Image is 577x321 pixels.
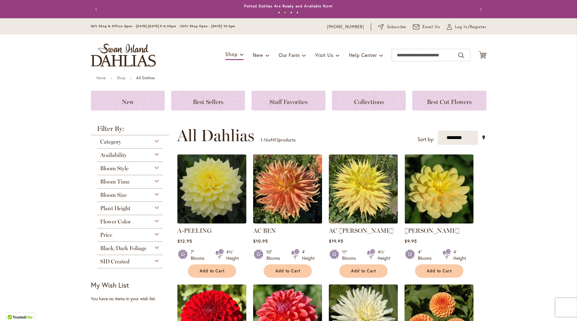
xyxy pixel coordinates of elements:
div: You have no items in your wish list. [91,296,173,302]
button: Previous [91,3,103,15]
a: AC [PERSON_NAME] [329,227,394,234]
button: Next [474,3,486,15]
a: store logo [91,44,156,67]
a: Home [96,76,106,80]
strong: Filter By: [91,125,169,135]
a: Best Sellers [171,91,245,111]
button: 3 of 4 [290,11,292,14]
span: Our Farm [279,52,300,58]
a: A-Peeling [177,219,246,225]
span: Log In/Register [455,24,486,30]
span: All Dahlias [177,126,254,145]
a: AHOY MATEY [405,219,473,225]
a: Potted Dahlias Are Ready and Available Now! [244,4,333,8]
button: Add to Cart [188,264,236,278]
a: Email Us [413,24,440,30]
span: 412 [272,137,279,143]
img: AC BEN [253,154,322,223]
span: Best Cut Flowers [427,98,472,106]
a: AC BEN [253,227,276,234]
div: 4½' Height [226,249,239,261]
a: New [91,91,165,111]
a: AC BEN [253,219,322,225]
span: Collections [354,98,384,106]
p: - of products [261,135,295,145]
span: $19.95 [329,238,343,244]
span: New [122,98,134,106]
a: A-PEELING [177,227,212,234]
a: Shop [117,76,125,80]
iframe: Launch Accessibility Center [5,299,22,316]
button: 1 of 4 [278,11,280,14]
strong: All Dahlias [136,76,155,80]
span: Staff Favorites [269,98,308,106]
button: 4 of 4 [296,11,299,14]
span: Best Sellers [193,98,223,106]
span: Visit Us [315,52,333,58]
a: AC Jeri [329,219,398,225]
span: Help Center [349,52,377,58]
a: Staff Favorites [252,91,325,111]
span: $12.95 [177,238,192,244]
label: Sort by: [418,134,434,145]
span: New [253,52,263,58]
span: Gift Shop Open - [DATE] 10-3pm [181,24,235,28]
span: Flower Color [100,218,131,225]
div: 4' Height [453,249,466,261]
button: 2 of 4 [284,11,286,14]
strong: My Wish List [91,280,129,289]
div: 4" Blooms [418,249,435,261]
button: Add to Cart [264,264,312,278]
img: AC Jeri [329,154,398,223]
span: Add to Cart [351,268,376,274]
button: Add to Cart [415,264,463,278]
span: Bloom Style [100,165,129,172]
a: Subscribe [378,24,406,30]
button: Add to Cart [339,264,388,278]
span: Shop [225,51,237,57]
span: Add to Cart [275,268,301,274]
a: Log In/Register [447,24,486,30]
span: Price [100,232,112,238]
div: 11" Blooms [342,249,359,261]
span: SID Created [100,258,129,265]
a: Best Cut Flowers [412,91,486,111]
span: $10.95 [253,238,268,244]
img: AHOY MATEY [405,154,473,223]
a: [PHONE_NUMBER] [327,24,364,30]
span: Bloom Size [100,192,127,198]
span: Plant Height [100,205,130,212]
span: $9.95 [405,238,417,244]
span: Subscribe [387,24,406,30]
span: Black/Dark Foliage [100,245,146,252]
div: 10" Blooms [266,249,284,261]
a: Collections [332,91,406,111]
a: [PERSON_NAME] [405,227,460,234]
span: 1 [261,137,262,143]
img: A-Peeling [177,154,246,223]
span: Add to Cart [427,268,452,274]
div: 4½' Height [378,249,390,261]
span: Email Us [422,24,440,30]
span: Category [100,138,121,145]
span: Gift Shop & Office Open - [DATE]-[DATE] 9-4:30pm / [91,24,182,28]
div: 7" Blooms [191,249,208,261]
span: Availability [100,152,127,158]
span: Bloom Time [100,178,130,185]
div: 4' Height [302,249,315,261]
span: 16 [264,137,268,143]
span: Add to Cart [200,268,225,274]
